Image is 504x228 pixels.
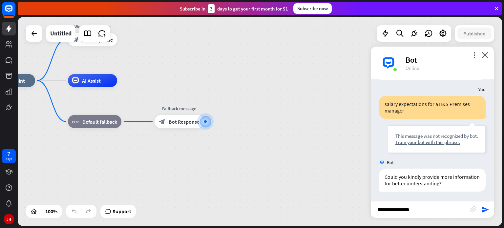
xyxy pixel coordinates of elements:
div: Bot [406,55,486,65]
span: AI Assist [82,77,101,84]
div: days [6,157,12,161]
i: more_vert [471,52,477,58]
button: Published [457,28,492,39]
span: Support [113,206,131,217]
div: Could you kindly provide more information for better understanding? [379,169,486,192]
div: Online [406,65,486,71]
button: Open LiveChat chat widget [5,3,25,22]
div: Subscribe now [293,3,332,14]
div: Subscribe in days to get your first month for $1 [180,4,288,13]
span: You [478,87,486,93]
i: block_attachment [470,206,477,213]
span: Bot [387,159,394,165]
i: send [481,206,489,214]
span: Bot Response [169,118,199,125]
div: JH [4,214,14,224]
a: 7 days [2,149,16,163]
div: This message was not recognized by bot. [395,133,478,139]
div: Fallback message [150,105,209,112]
div: salary expectations for a H&S Premises manager [379,96,486,119]
div: Welcome message [63,23,122,30]
div: Train your bot with this phrase. [395,139,478,145]
div: Untitled [50,25,72,42]
div: 3 [208,4,215,13]
i: block_bot_response [159,118,165,125]
i: close [482,52,488,58]
i: block_fallback [72,118,79,125]
div: 7 [7,151,10,157]
div: 100% [43,206,59,217]
span: Default fallback [82,118,117,125]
